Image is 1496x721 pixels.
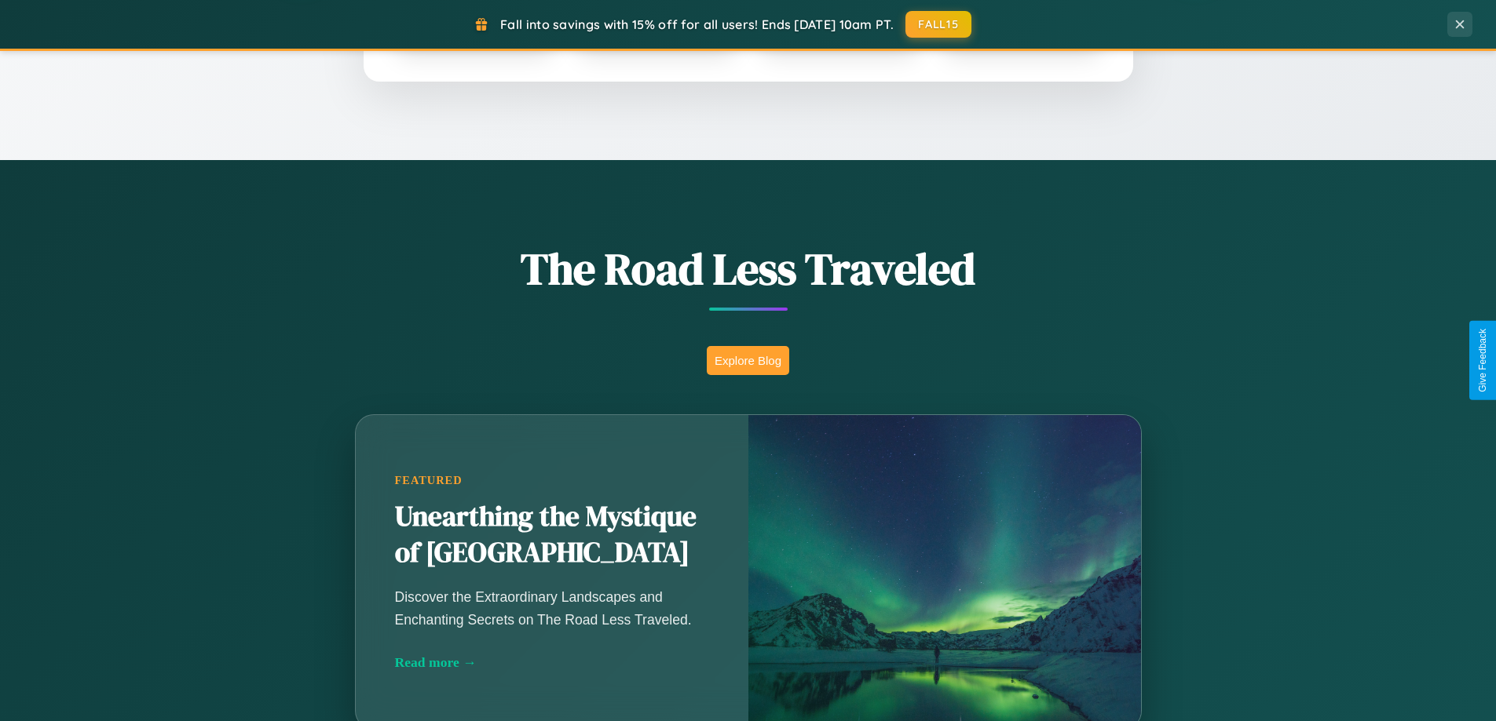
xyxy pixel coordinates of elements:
div: Give Feedback [1477,329,1488,392]
button: Explore Blog [707,346,789,375]
p: Discover the Extraordinary Landscapes and Enchanting Secrets on The Road Less Traveled. [395,586,709,630]
h1: The Road Less Traveled [277,239,1220,299]
div: Featured [395,474,709,487]
button: FALL15 [905,11,971,38]
span: Fall into savings with 15% off for all users! Ends [DATE] 10am PT. [500,16,894,32]
h2: Unearthing the Mystique of [GEOGRAPHIC_DATA] [395,499,709,571]
div: Read more → [395,654,709,671]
